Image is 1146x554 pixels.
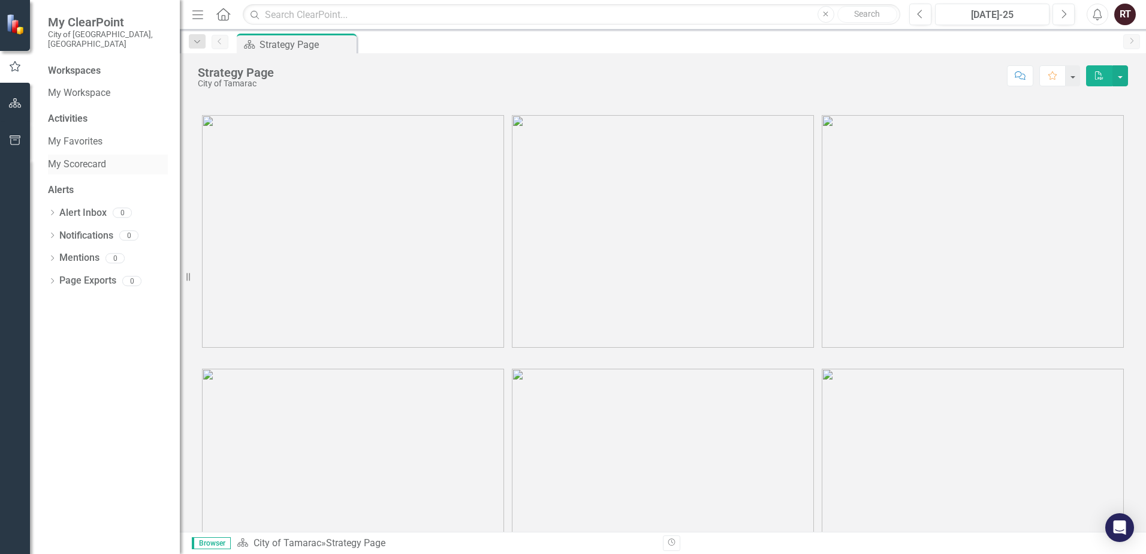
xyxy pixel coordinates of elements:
[48,29,168,49] small: City of [GEOGRAPHIC_DATA], [GEOGRAPHIC_DATA]
[326,537,385,549] div: Strategy Page
[105,253,125,263] div: 0
[122,276,141,286] div: 0
[198,66,274,79] div: Strategy Page
[512,115,814,348] img: tamarac2%20v3.png
[48,135,168,149] a: My Favorites
[243,4,900,25] input: Search ClearPoint...
[237,537,654,550] div: »
[6,14,27,35] img: ClearPoint Strategy
[59,229,113,243] a: Notifications
[59,206,107,220] a: Alert Inbox
[854,9,880,19] span: Search
[935,4,1050,25] button: [DATE]-25
[48,86,168,100] a: My Workspace
[192,537,231,549] span: Browser
[837,6,897,23] button: Search
[939,8,1045,22] div: [DATE]-25
[202,115,504,348] img: tamarac1%20v3.png
[1105,513,1134,542] div: Open Intercom Messenger
[59,251,99,265] a: Mentions
[198,79,274,88] div: City of Tamarac
[119,230,138,240] div: 0
[260,37,354,52] div: Strategy Page
[822,115,1124,348] img: tamarac3%20v3.png
[48,64,101,78] div: Workspaces
[113,208,132,218] div: 0
[48,15,168,29] span: My ClearPoint
[48,183,168,197] div: Alerts
[1114,4,1136,25] button: RT
[254,537,321,549] a: City of Tamarac
[48,158,168,171] a: My Scorecard
[59,274,116,288] a: Page Exports
[48,112,168,126] div: Activities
